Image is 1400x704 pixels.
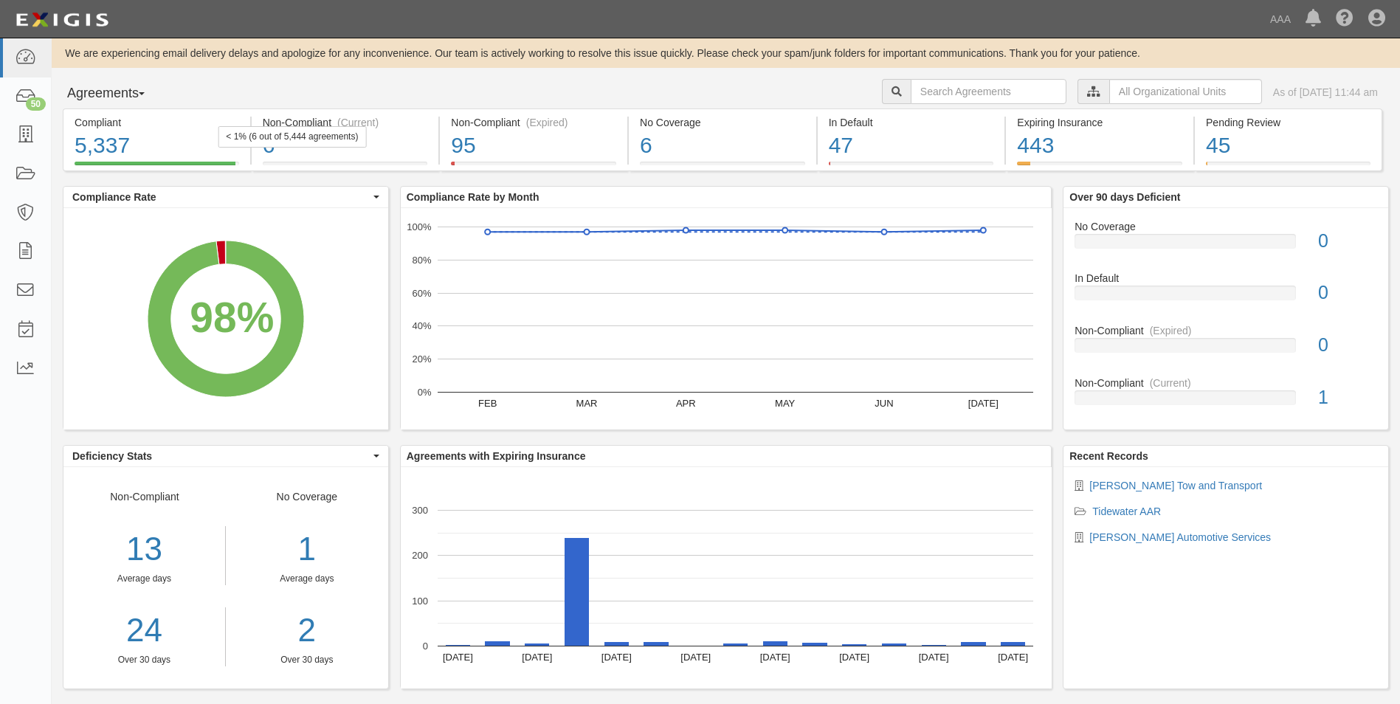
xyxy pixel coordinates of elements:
button: Deficiency Stats [63,446,388,466]
div: 50 [26,97,46,111]
text: 100 [412,595,428,606]
input: Search Agreements [911,79,1066,104]
text: 0% [417,387,431,398]
a: In Default0 [1075,271,1377,323]
div: No Coverage [226,489,388,666]
div: Non-Compliant (Current) [263,115,428,130]
img: logo-5460c22ac91f19d4615b14bd174203de0afe785f0fc80cf4dbbc73dc1793850b.png [11,7,113,33]
div: Compliant [75,115,239,130]
text: FEB [478,398,497,409]
div: 1 [237,526,377,573]
div: (Expired) [526,115,568,130]
a: Non-Compliant(Expired)95 [440,162,627,173]
text: [DATE] [601,652,632,663]
a: Compliant5,337 [63,162,250,173]
div: 98% [190,288,274,348]
text: [DATE] [522,652,552,663]
a: 2 [237,607,377,654]
div: 1 [1307,384,1388,411]
a: 24 [63,607,225,654]
text: 300 [412,505,428,516]
svg: A chart. [401,208,1052,429]
a: Non-Compliant(Expired)0 [1075,323,1377,376]
div: Non-Compliant (Expired) [451,115,616,130]
text: 200 [412,550,428,561]
div: In Default [829,115,994,130]
div: We are experiencing email delivery delays and apologize for any inconvenience. Our team is active... [52,46,1400,61]
text: 100% [407,221,432,232]
div: No Coverage [640,115,805,130]
div: 0 [1307,228,1388,255]
text: [DATE] [680,652,711,663]
text: [DATE] [839,652,869,663]
text: APR [676,398,696,409]
b: Recent Records [1069,450,1148,462]
text: 20% [412,353,431,365]
div: 45 [1206,130,1370,162]
a: No Coverage0 [1075,219,1377,272]
a: Expiring Insurance443 [1006,162,1193,173]
div: 0 [1307,332,1388,359]
div: 6 [640,130,805,162]
svg: A chart. [401,467,1052,689]
b: Over 90 days Deficient [1069,191,1180,203]
a: In Default47 [818,162,1005,173]
a: [PERSON_NAME] Tow and Transport [1089,480,1262,491]
div: (Expired) [1150,323,1192,338]
div: Average days [237,573,377,585]
div: 47 [829,130,994,162]
a: Non-Compliant(Current)6< 1% (6 out of 5,444 agreements) [252,162,439,173]
text: 40% [412,320,431,331]
div: (Current) [1150,376,1191,390]
div: < 1% (6 out of 5,444 agreements) [218,126,366,148]
div: 5,337 [75,130,239,162]
span: Deficiency Stats [72,449,370,463]
div: Over 30 days [237,654,377,666]
span: Compliance Rate [72,190,370,204]
a: Tidewater AAR [1092,505,1161,517]
svg: A chart. [63,208,388,429]
text: MAR [576,398,597,409]
div: Pending Review [1206,115,1370,130]
text: 0 [423,641,428,652]
text: 80% [412,255,431,266]
div: 13 [63,526,225,573]
i: Help Center - Complianz [1336,10,1354,28]
a: Non-Compliant(Current)1 [1075,376,1377,417]
div: Over 30 days [63,654,225,666]
a: Pending Review45 [1195,162,1382,173]
div: Non-Compliant [63,489,226,666]
text: [DATE] [760,652,790,663]
div: (Current) [337,115,379,130]
text: [DATE] [968,398,999,409]
input: All Organizational Units [1109,79,1262,104]
div: Non-Compliant [1063,376,1388,390]
text: [DATE] [443,652,473,663]
div: Average days [63,573,225,585]
b: Compliance Rate by Month [407,191,539,203]
a: [PERSON_NAME] Automotive Services [1089,531,1271,543]
div: 443 [1017,130,1182,162]
div: In Default [1063,271,1388,286]
text: [DATE] [998,652,1028,663]
a: No Coverage6 [629,162,816,173]
text: MAY [775,398,796,409]
text: [DATE] [918,652,948,663]
div: 0 [1307,280,1388,306]
div: No Coverage [1063,219,1388,234]
text: JUN [875,398,893,409]
div: 95 [451,130,616,162]
text: 60% [412,287,431,298]
button: Agreements [63,79,173,108]
b: Agreements with Expiring Insurance [407,450,586,462]
button: Compliance Rate [63,187,388,207]
div: As of [DATE] 11:44 am [1273,85,1378,100]
div: Non-Compliant [1063,323,1388,338]
div: Expiring Insurance [1017,115,1182,130]
a: AAA [1263,4,1298,34]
